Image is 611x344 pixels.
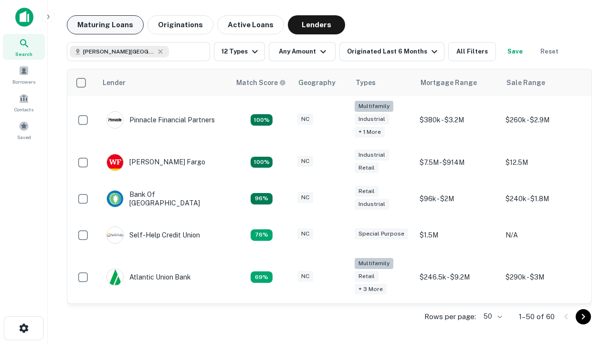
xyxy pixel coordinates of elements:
[107,269,123,285] img: picture
[231,69,293,96] th: Capitalize uses an advanced AI algorithm to match your search with the best lender. The match sco...
[415,96,501,144] td: $380k - $3.2M
[15,50,32,58] span: Search
[97,69,231,96] th: Lender
[297,228,313,239] div: NC
[14,106,33,113] span: Contacts
[251,271,273,283] div: Matching Properties: 10, hasApolloMatch: undefined
[355,284,387,295] div: + 3 more
[339,42,444,61] button: Originated Last 6 Months
[347,46,440,57] div: Originated Last 6 Months
[293,69,350,96] th: Geography
[563,237,611,283] iframe: Chat Widget
[15,8,33,27] img: capitalize-icon.png
[415,217,501,253] td: $1.5M
[415,69,501,96] th: Mortgage Range
[251,114,273,126] div: Matching Properties: 26, hasApolloMatch: undefined
[297,156,313,167] div: NC
[3,62,45,87] a: Borrowers
[67,15,144,34] button: Maturing Loans
[269,42,336,61] button: Any Amount
[107,154,123,171] img: picture
[501,253,587,301] td: $290k - $3M
[298,77,336,88] div: Geography
[103,77,126,88] div: Lender
[107,227,123,243] img: picture
[297,271,313,282] div: NC
[83,47,155,56] span: [PERSON_NAME][GEOGRAPHIC_DATA], [GEOGRAPHIC_DATA]
[251,229,273,241] div: Matching Properties: 11, hasApolloMatch: undefined
[501,144,587,181] td: $12.5M
[106,269,191,286] div: Atlantic Union Bank
[236,77,286,88] div: Capitalize uses an advanced AI algorithm to match your search with the best lender. The match sco...
[576,309,591,324] button: Go to next page
[501,181,587,217] td: $240k - $1.8M
[355,114,389,125] div: Industrial
[297,192,313,203] div: NC
[355,271,379,282] div: Retail
[17,133,31,141] span: Saved
[3,34,45,60] a: Search
[355,127,385,138] div: + 1 more
[501,69,587,96] th: Sale Range
[519,311,555,322] p: 1–50 of 60
[534,42,565,61] button: Reset
[106,226,200,244] div: Self-help Credit Union
[106,154,205,171] div: [PERSON_NAME] Fargo
[251,157,273,168] div: Matching Properties: 15, hasApolloMatch: undefined
[424,311,476,322] p: Rows per page:
[501,217,587,253] td: N/A
[355,101,393,112] div: Multifamily
[3,117,45,143] a: Saved
[3,89,45,115] a: Contacts
[448,42,496,61] button: All Filters
[500,42,530,61] button: Save your search to get updates of matches that match your search criteria.
[355,162,379,173] div: Retail
[106,111,215,129] div: Pinnacle Financial Partners
[350,69,415,96] th: Types
[12,78,35,86] span: Borrowers
[107,191,123,207] img: picture
[236,77,284,88] h6: Match Score
[355,150,389,161] div: Industrial
[506,77,545,88] div: Sale Range
[480,310,504,323] div: 50
[355,199,389,210] div: Industrial
[421,77,477,88] div: Mortgage Range
[214,42,265,61] button: 12 Types
[106,190,221,207] div: Bank Of [GEOGRAPHIC_DATA]
[288,15,345,34] button: Lenders
[217,15,284,34] button: Active Loans
[251,193,273,204] div: Matching Properties: 14, hasApolloMatch: undefined
[501,96,587,144] td: $260k - $2.9M
[415,253,501,301] td: $246.5k - $9.2M
[355,228,408,239] div: Special Purpose
[355,186,379,197] div: Retail
[356,77,376,88] div: Types
[107,112,123,128] img: picture
[415,181,501,217] td: $96k - $2M
[147,15,213,34] button: Originations
[355,258,393,269] div: Multifamily
[297,114,313,125] div: NC
[415,144,501,181] td: $7.5M - $914M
